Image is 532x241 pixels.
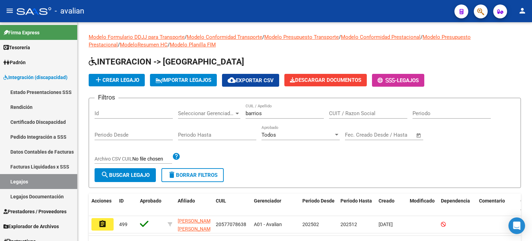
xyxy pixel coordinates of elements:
[137,193,165,216] datatable-header-cell: Aprobado
[518,7,526,15] mat-icon: person
[476,193,518,216] datatable-header-cell: Comentario
[120,42,168,48] a: ModeloResumen HC
[156,77,211,83] span: IMPORTAR LEGAJOS
[284,74,367,86] button: Descargar Documentos
[264,34,339,40] a: Modelo Presupuesto Transporte
[95,168,156,182] button: Buscar Legajo
[379,222,393,227] span: [DATE]
[3,29,39,36] span: Firma Express
[438,193,476,216] datatable-header-cell: Dependencia
[89,34,185,40] a: Modelo Formulario DDJJ para Transporte
[338,193,376,216] datatable-header-cell: Periodo Hasta
[89,57,244,67] span: INTEGRACION -> [GEOGRAPHIC_DATA]
[341,34,420,40] a: Modelo Conformidad Prestacional
[228,77,274,84] span: Exportar CSV
[228,76,236,84] mat-icon: cloud_download
[407,193,438,216] datatable-header-cell: Modificado
[6,7,14,15] mat-icon: menu
[3,74,68,81] span: Integración (discapacidad)
[479,198,505,204] span: Comentario
[376,193,407,216] datatable-header-cell: Creado
[290,77,361,83] span: Descargar Documentos
[119,198,124,204] span: ID
[3,208,66,215] span: Prestadores / Proveedores
[441,198,470,204] span: Dependencia
[175,193,213,216] datatable-header-cell: Afiliado
[397,77,419,84] span: Legajos
[170,42,216,48] a: Modelo Planilla FIM
[98,220,107,228] mat-icon: assignment
[94,77,139,83] span: Crear Legajo
[222,74,279,87] button: Exportar CSV
[140,198,161,204] span: Aprobado
[187,34,262,40] a: Modelo Conformidad Transporte
[300,193,338,216] datatable-header-cell: Periodo Desde
[178,218,215,232] span: [PERSON_NAME] [PERSON_NAME]
[302,198,335,204] span: Periodo Desde
[415,131,423,139] button: Open calendar
[150,74,217,86] button: IMPORTAR LEGAJOS
[172,152,180,161] mat-icon: help
[254,198,281,204] span: Gerenciador
[119,222,127,227] span: 499
[132,156,172,162] input: Archivo CSV CUIL
[3,59,26,66] span: Padrón
[91,198,112,204] span: Acciones
[410,198,435,204] span: Modificado
[168,172,218,178] span: Borrar Filtros
[95,156,132,162] span: Archivo CSV CUIL
[178,198,195,204] span: Afiliado
[374,132,407,138] input: End date
[378,77,397,84] span: -
[340,222,357,227] span: 202512
[508,217,525,234] div: Open Intercom Messenger
[101,172,150,178] span: Buscar Legajo
[340,198,372,204] span: Periodo Hasta
[161,168,224,182] button: Borrar Filtros
[213,193,251,216] datatable-header-cell: CUIL
[261,132,276,138] span: Todos
[379,198,394,204] span: Creado
[3,223,59,230] span: Explorador de Archivos
[345,132,367,138] input: Start date
[89,74,145,86] button: Crear Legajo
[89,193,116,216] datatable-header-cell: Acciones
[178,110,234,117] span: Seleccionar Gerenciador
[94,76,103,84] mat-icon: add
[101,171,109,179] mat-icon: search
[116,193,137,216] datatable-header-cell: ID
[95,93,118,102] h3: Filtros
[168,171,176,179] mat-icon: delete
[55,3,84,19] span: - avalian
[302,222,319,227] span: 202502
[372,74,424,87] button: -Legajos
[216,198,226,204] span: CUIL
[251,193,300,216] datatable-header-cell: Gerenciador
[3,44,30,51] span: Tesorería
[254,222,282,227] span: A01 - Avalian
[216,222,246,227] span: 20577078638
